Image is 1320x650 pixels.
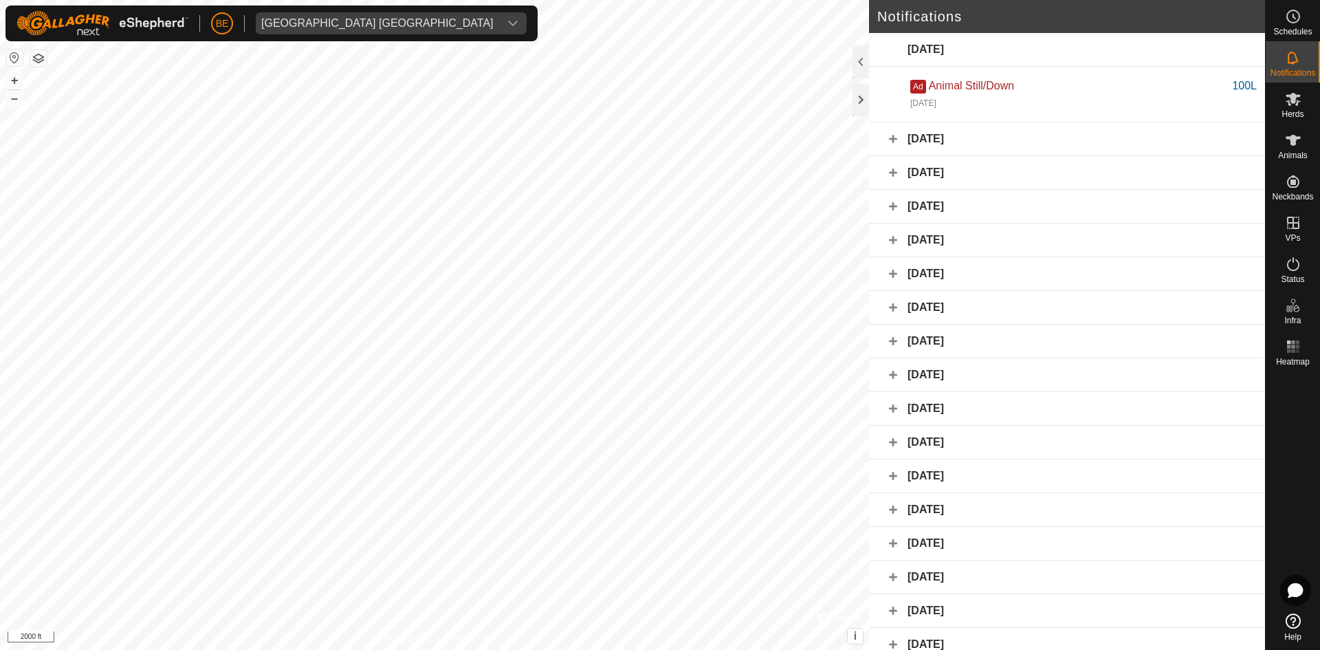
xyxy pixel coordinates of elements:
button: Map Layers [30,50,47,67]
button: i [848,629,863,644]
h2: Notifications [877,8,1235,25]
span: Neckbands [1272,193,1313,201]
div: 100L [1232,78,1257,94]
div: [DATE] [869,122,1265,156]
span: Animals [1278,151,1308,160]
div: dropdown trigger [499,12,527,34]
div: [DATE] [869,224,1265,257]
span: Animal Still/Down [929,80,1014,91]
div: [DATE] [869,527,1265,561]
span: Herds [1281,110,1303,118]
div: [DATE] [869,459,1265,493]
span: Olds College Alberta [256,12,499,34]
div: [DATE] [869,358,1265,392]
span: Status [1281,275,1304,283]
span: BE [216,17,229,31]
span: i [854,630,857,642]
div: [DATE] [869,291,1265,325]
button: Reset Map [6,50,23,66]
div: [DATE] [869,33,1265,67]
span: Infra [1284,316,1301,325]
div: [DATE] [869,493,1265,527]
div: [DATE] [869,156,1265,190]
div: [DATE] [910,97,936,109]
button: + [6,72,23,89]
a: Privacy Policy [380,632,432,644]
span: Help [1284,633,1301,641]
div: [GEOGRAPHIC_DATA] [GEOGRAPHIC_DATA] [261,18,494,29]
span: Schedules [1273,28,1312,36]
button: – [6,90,23,107]
img: Gallagher Logo [16,11,188,36]
a: Help [1266,608,1320,647]
div: [DATE] [869,257,1265,291]
div: [DATE] [869,561,1265,594]
a: Contact Us [448,632,489,644]
span: VPs [1285,234,1300,242]
span: Notifications [1270,69,1315,77]
span: Heatmap [1276,358,1310,366]
span: Ad [910,80,926,94]
div: [DATE] [869,392,1265,426]
div: [DATE] [869,325,1265,358]
div: [DATE] [869,426,1265,459]
div: [DATE] [869,594,1265,628]
div: [DATE] [869,190,1265,224]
